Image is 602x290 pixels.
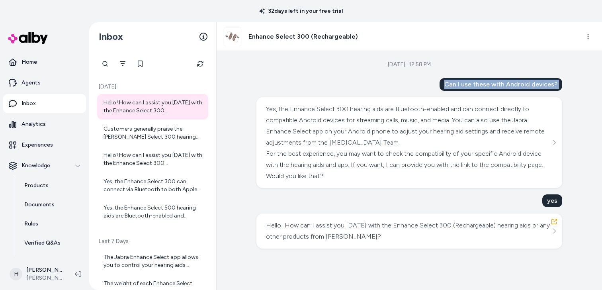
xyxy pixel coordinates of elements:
[97,83,208,91] p: [DATE]
[97,94,208,120] a: Hello! How can I assist you [DATE] with the Enhance Select 300 (Rechargeable) hearing aids or any...
[21,120,46,128] p: Analytics
[16,214,86,233] a: Rules
[3,115,86,134] a: Analytics
[266,148,551,182] div: For the best experience, you may want to check the compatibility of your specific Android device ...
[24,239,61,247] p: Verified Q&As
[549,226,559,236] button: See more
[104,125,203,141] div: Customers generally praise the [PERSON_NAME] Select 300 hearing aids for their discreet design, e...
[16,233,86,253] a: Verified Q&As
[3,94,86,113] a: Inbox
[266,104,551,148] div: Yes, the Enhance Select 300 hearing aids are Bluetooth-enabled and can connect directly to compat...
[254,7,348,15] p: 32 days left in your free trial
[104,99,203,115] div: Hello! How can I assist you [DATE] with the Enhance Select 300 (Rechargeable) hearing aids or any...
[3,135,86,155] a: Experiences
[26,266,62,274] p: [PERSON_NAME]
[97,237,208,245] p: Last 7 Days
[26,274,62,282] span: [PERSON_NAME]
[21,100,36,108] p: Inbox
[21,141,53,149] p: Experiences
[104,151,203,167] div: Hello! How can I assist you [DATE] with the Enhance Select 300 (Rechargeable) hearing aids or any...
[248,32,358,41] h3: Enhance Select 300 (Rechargeable)
[192,56,208,72] button: Refresh
[104,253,203,269] div: The Jabra Enhance Select app allows you to control your hearing aids directly from your mobile de...
[3,156,86,175] button: Knowledge
[24,220,38,228] p: Rules
[21,162,50,170] p: Knowledge
[24,201,55,209] p: Documents
[16,195,86,214] a: Documents
[97,120,208,146] a: Customers generally praise the [PERSON_NAME] Select 300 hearing aids for their discreet design, e...
[8,32,48,44] img: alby Logo
[10,268,22,280] span: H
[99,31,123,43] h2: Inbox
[21,58,37,66] p: Home
[223,27,242,46] img: sku_es300_bronze.jpg
[5,261,68,287] button: H[PERSON_NAME][PERSON_NAME]
[266,220,551,242] div: Hello! How can I assist you [DATE] with the Enhance Select 300 (Rechargeable) hearing aids or any...
[97,199,208,225] a: Yes, the Enhance Select 500 hearing aids are Bluetooth-enabled and compatible with many smartphon...
[104,178,203,194] div: Yes, the Enhance Select 300 can connect via Bluetooth to both Apple and Android devices, allowing...
[115,56,131,72] button: Filter
[3,73,86,92] a: Agents
[542,194,562,207] div: yes
[97,249,208,274] a: The Jabra Enhance Select app allows you to control your hearing aids directly from your mobile de...
[16,176,86,195] a: Products
[440,78,562,91] div: Can I use these with Android devices?
[97,173,208,198] a: Yes, the Enhance Select 300 can connect via Bluetooth to both Apple and Android devices, allowing...
[21,79,41,87] p: Agents
[3,53,86,72] a: Home
[104,204,203,220] div: Yes, the Enhance Select 500 hearing aids are Bluetooth-enabled and compatible with many smartphon...
[97,147,208,172] a: Hello! How can I assist you [DATE] with the Enhance Select 300 (Rechargeable) hearing aids or any...
[549,138,559,147] button: See more
[388,61,431,69] div: [DATE] · 12:58 PM
[24,182,49,190] p: Products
